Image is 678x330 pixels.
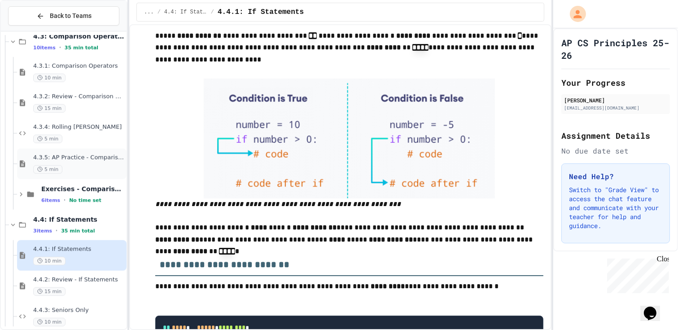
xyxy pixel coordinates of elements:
[69,198,101,203] span: No time set
[50,11,92,21] span: Back to Teams
[33,216,125,224] span: 4.4: If Statements
[41,198,60,203] span: 6 items
[8,6,119,26] button: Back to Teams
[604,255,669,293] iframe: chat widget
[33,276,125,284] span: 4.4.2: Review - If Statements
[33,165,62,174] span: 5 min
[33,287,66,296] span: 15 min
[33,104,66,113] span: 15 min
[33,307,125,314] span: 4.4.3: Seniors Only
[33,257,66,265] span: 10 min
[569,185,662,230] p: Switch to "Grade View" to access the chat feature and communicate with your teacher for help and ...
[33,246,125,253] span: 4.4.1: If Statements
[33,62,125,70] span: 4.3.1: Comparison Operators
[33,45,56,51] span: 10 items
[4,4,62,57] div: Chat with us now!Close
[33,74,66,82] span: 10 min
[64,197,66,204] span: •
[211,9,214,16] span: /
[59,44,61,51] span: •
[65,45,98,51] span: 35 min total
[157,9,161,16] span: /
[33,135,62,143] span: 5 min
[33,228,52,234] span: 3 items
[561,129,670,142] h2: Assignment Details
[33,93,125,101] span: 4.3.2: Review - Comparison Operators
[561,145,670,156] div: No due date set
[144,9,154,16] span: ...
[33,32,125,40] span: 4.3: Comparison Operators
[61,228,95,234] span: 35 min total
[640,294,669,321] iframe: chat widget
[33,318,66,326] span: 10 min
[218,7,304,18] span: 4.4.1: If Statements
[41,185,125,193] span: Exercises - Comparison Operators
[561,36,670,62] h1: AP CS Principles 25-26
[564,96,667,104] div: [PERSON_NAME]
[33,123,125,131] span: 4.3.4: Rolling [PERSON_NAME]
[569,171,662,182] h3: Need Help?
[560,4,588,24] div: My Account
[33,154,125,162] span: 4.3.5: AP Practice - Comparison Operators
[56,227,57,234] span: •
[561,76,670,89] h2: Your Progress
[164,9,207,16] span: 4.4: If Statements
[564,105,667,111] div: [EMAIL_ADDRESS][DOMAIN_NAME]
